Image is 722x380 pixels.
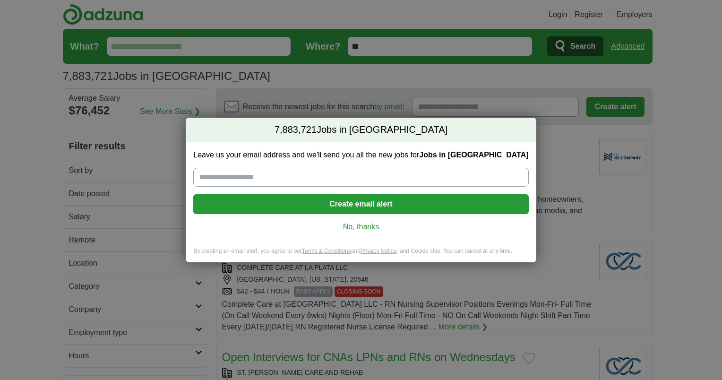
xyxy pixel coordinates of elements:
strong: Jobs in [GEOGRAPHIC_DATA] [419,151,528,159]
a: Privacy Notice [361,248,397,254]
a: No, thanks [201,222,521,232]
h2: Jobs in [GEOGRAPHIC_DATA] [186,118,536,142]
a: Terms & Conditions [302,248,351,254]
span: 7,883,721 [275,123,317,137]
button: Create email alert [193,194,528,214]
div: By creating an email alert, you agree to our and , and Cookie Use. You can cancel at any time. [186,247,536,263]
label: Leave us your email address and we'll send you all the new jobs for [193,150,528,160]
